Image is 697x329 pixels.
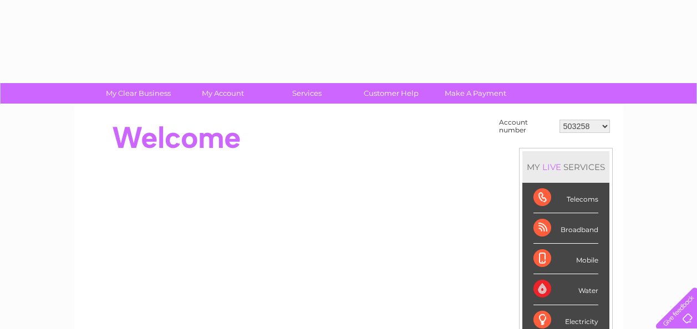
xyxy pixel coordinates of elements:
a: Customer Help [345,83,437,104]
a: Services [261,83,353,104]
div: LIVE [540,162,563,172]
div: Telecoms [533,183,598,213]
div: Water [533,274,598,305]
div: MY SERVICES [522,151,609,183]
a: My Account [177,83,268,104]
a: My Clear Business [93,83,184,104]
a: Make A Payment [430,83,521,104]
div: Broadband [533,213,598,244]
td: Account number [496,116,557,137]
div: Mobile [533,244,598,274]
